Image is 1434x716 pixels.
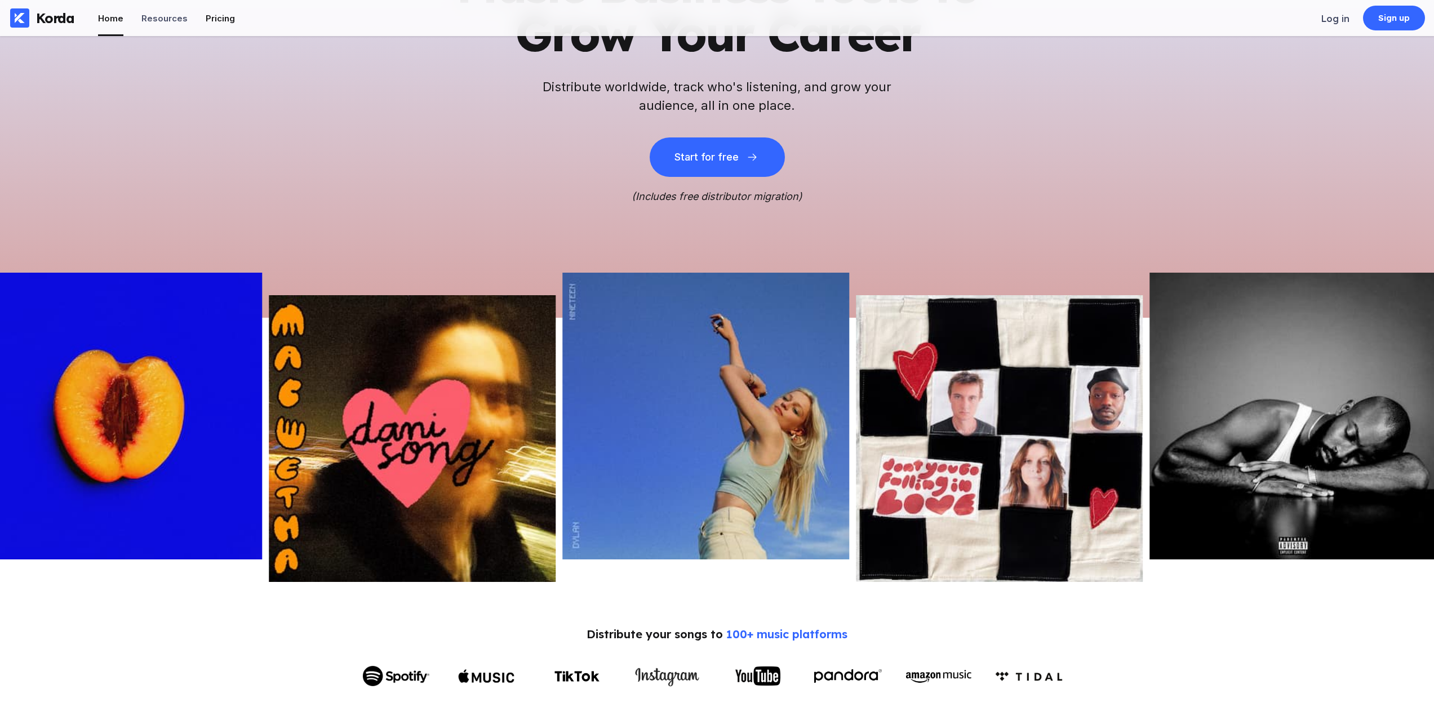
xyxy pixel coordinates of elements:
div: Korda [36,10,74,26]
img: Amazon [905,667,973,686]
div: Distribute your songs to [587,627,847,641]
img: TikTok [554,671,600,682]
div: Log in [1321,13,1349,24]
div: Start for free [674,152,739,163]
img: YouTube [735,666,780,685]
img: Instagram [633,664,701,688]
h2: Distribute worldwide, track who's listening, and grow your audience, all in one place. [537,78,898,115]
img: Pandora [814,669,882,683]
div: Resources [141,13,188,24]
img: Picture of the author [562,273,849,559]
img: Picture of the author [856,295,1143,582]
img: Spotify [362,666,430,686]
div: Home [98,13,123,24]
img: Picture of the author [269,295,556,582]
div: Sign up [1378,12,1410,24]
img: Amazon [995,671,1063,681]
span: 100+ music platforms [726,627,847,641]
div: Pricing [206,13,235,24]
i: (Includes free distributor migration) [632,190,802,202]
img: Apple Music [458,660,514,692]
a: Sign up [1363,6,1425,30]
button: Start for free [650,137,785,177]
